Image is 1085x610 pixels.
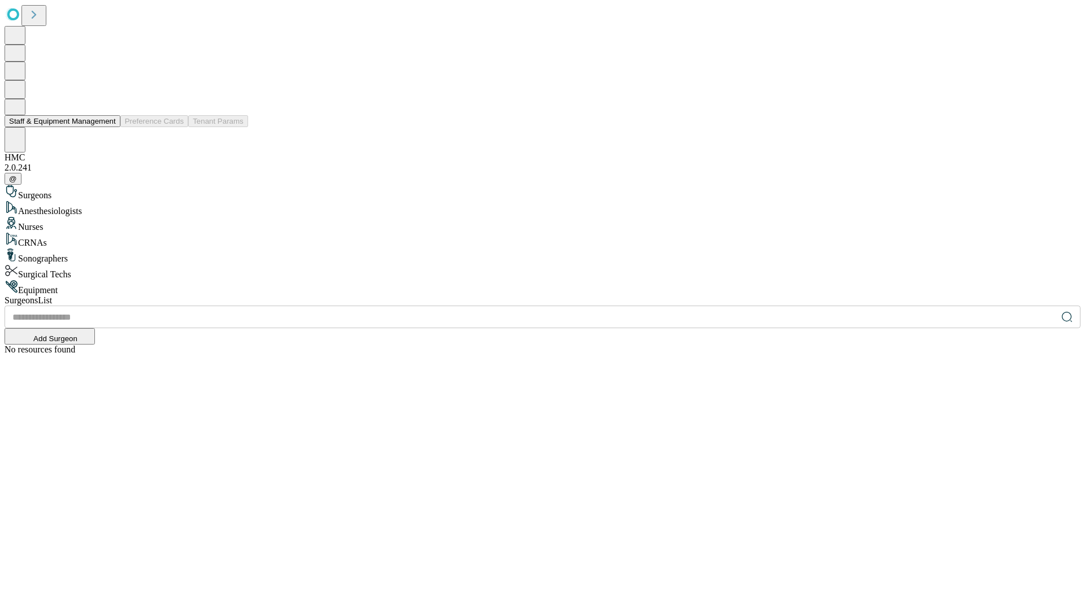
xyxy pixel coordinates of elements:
[5,115,120,127] button: Staff & Equipment Management
[5,295,1080,306] div: Surgeons List
[5,216,1080,232] div: Nurses
[5,163,1080,173] div: 2.0.241
[5,248,1080,264] div: Sonographers
[5,280,1080,295] div: Equipment
[5,173,21,185] button: @
[9,175,17,183] span: @
[5,264,1080,280] div: Surgical Techs
[5,185,1080,201] div: Surgeons
[120,115,188,127] button: Preference Cards
[5,345,1080,355] div: No resources found
[5,201,1080,216] div: Anesthesiologists
[5,328,95,345] button: Add Surgeon
[5,152,1080,163] div: HMC
[188,115,248,127] button: Tenant Params
[5,232,1080,248] div: CRNAs
[33,334,77,343] span: Add Surgeon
